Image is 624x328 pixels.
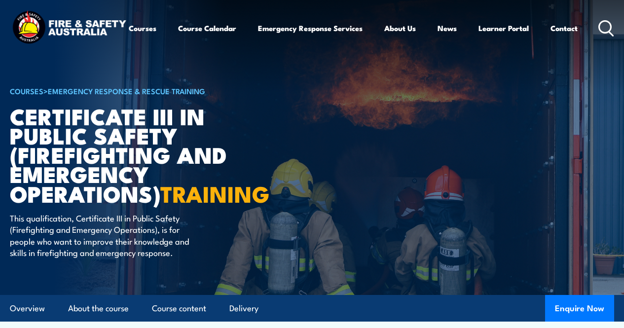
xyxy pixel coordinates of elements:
a: Course Calendar [178,16,236,40]
h1: Certificate III in Public Safety (Firefighting and Emergency Operations) [10,106,254,203]
a: COURSES [10,85,43,96]
a: About the course [68,295,129,322]
a: Courses [129,16,156,40]
a: News [438,16,457,40]
a: Learner Portal [478,16,529,40]
a: Course content [152,295,206,322]
a: About Us [384,16,416,40]
strong: TRAINING [160,176,270,210]
p: This qualification, Certificate III in Public Safety (Firefighting and Emergency Operations), is ... [10,212,190,258]
button: Enquire Now [545,295,614,322]
a: Overview [10,295,45,322]
a: Emergency Response & Rescue Training [48,85,205,96]
a: Delivery [229,295,258,322]
a: Contact [551,16,578,40]
a: Emergency Response Services [258,16,363,40]
h6: > [10,85,254,97]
